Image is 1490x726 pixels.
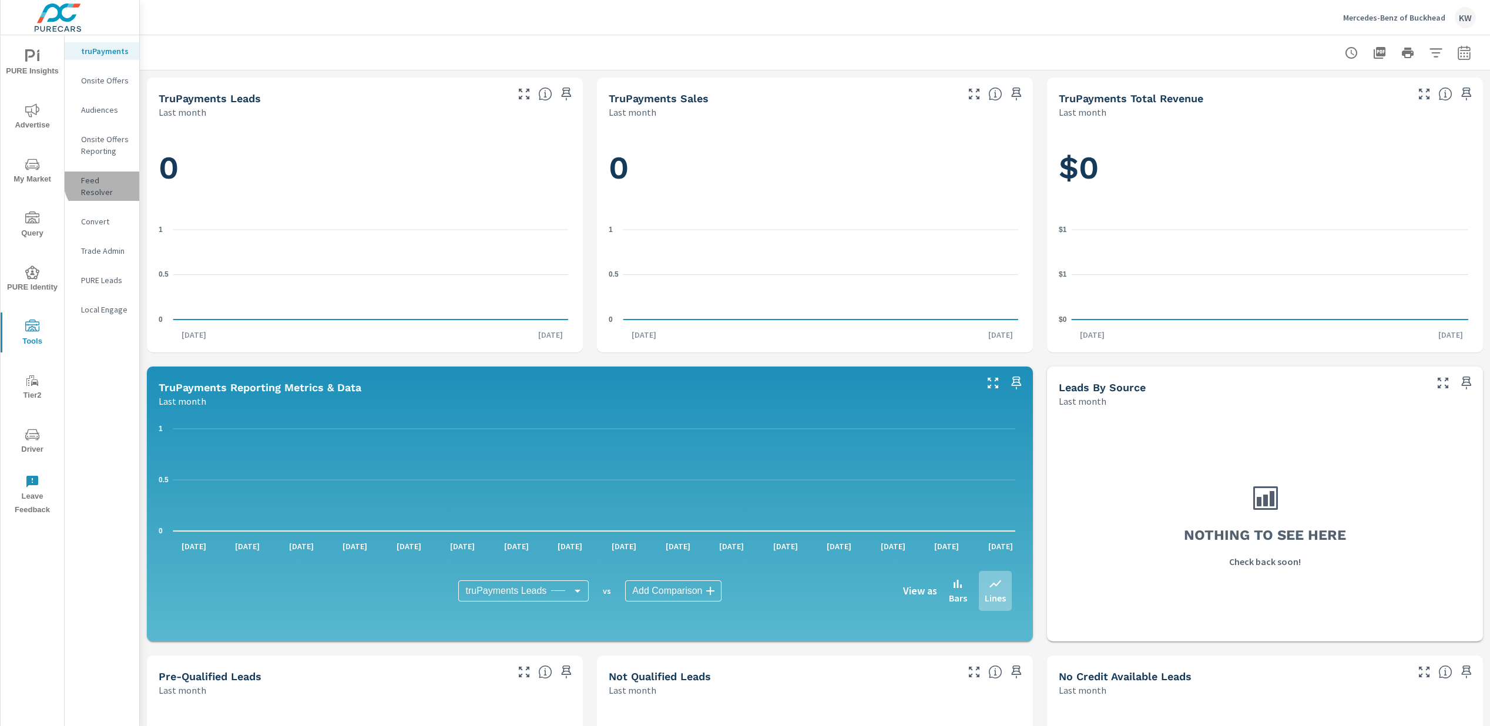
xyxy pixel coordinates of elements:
[1059,315,1067,324] text: $0
[872,540,914,552] p: [DATE]
[496,540,537,552] p: [DATE]
[1368,41,1391,65] button: "Export Report to PDF"
[1438,87,1452,101] span: Total revenue from sales matched to a truPayments lead. [Source: This data is sourced from the de...
[1059,683,1106,697] p: Last month
[1007,85,1026,103] span: Save this to your personalized report
[589,586,625,596] p: vs
[159,226,163,234] text: 1
[65,42,139,60] div: truPayments
[632,585,702,597] span: Add Comparison
[625,580,721,601] div: Add Comparison
[515,85,533,103] button: Make Fullscreen
[965,85,984,103] button: Make Fullscreen
[159,315,163,324] text: 0
[4,49,61,78] span: PURE Insights
[1229,554,1301,569] p: Check back soon!
[159,527,163,535] text: 0
[81,274,130,286] p: PURE Leads
[1059,226,1067,234] text: $1
[65,130,139,160] div: Onsite Offers Reporting
[980,540,1021,552] p: [DATE]
[1184,525,1346,545] h3: Nothing to see here
[609,148,1021,188] h1: 0
[711,540,752,552] p: [DATE]
[515,663,533,681] button: Make Fullscreen
[988,87,1002,101] span: Number of sales matched to a truPayments lead. [Source: This data is sourced from the dealer's DM...
[903,585,937,597] h6: View as
[557,663,576,681] span: Save this to your personalized report
[65,242,139,260] div: Trade Admin
[159,425,163,433] text: 1
[1455,7,1476,28] div: KW
[458,580,589,601] div: truPayments Leads
[1415,663,1434,681] button: Make Fullscreen
[159,148,571,188] h1: 0
[159,670,261,683] h5: Pre-Qualified Leads
[538,87,552,101] span: The number of truPayments leads.
[1059,381,1146,394] h5: Leads By Source
[65,72,139,89] div: Onsite Offers
[334,540,375,552] p: [DATE]
[4,428,61,456] span: Driver
[985,591,1006,605] p: Lines
[442,540,483,552] p: [DATE]
[965,663,984,681] button: Make Fullscreen
[988,665,1002,679] span: A basic review has been done and has not approved the credit worthiness of the lead by the config...
[465,585,546,597] span: truPayments Leads
[1396,41,1419,65] button: Print Report
[65,172,139,201] div: Feed Resolver
[1457,663,1476,681] span: Save this to your personalized report
[603,540,645,552] p: [DATE]
[1424,41,1448,65] button: Apply Filters
[1059,394,1106,408] p: Last month
[949,591,967,605] p: Bars
[4,103,61,132] span: Advertise
[1438,665,1452,679] span: A lead that has been submitted but has not gone through the credit application process.
[1059,105,1106,119] p: Last month
[1059,92,1203,105] h5: truPayments Total Revenue
[65,101,139,119] div: Audiences
[1059,148,1471,188] h1: $0
[1457,374,1476,392] span: Save this to your personalized report
[4,475,61,517] span: Leave Feedback
[4,374,61,402] span: Tier2
[623,329,665,341] p: [DATE]
[1059,270,1067,278] text: $1
[388,540,429,552] p: [DATE]
[81,304,130,315] p: Local Engage
[980,329,1021,341] p: [DATE]
[530,329,571,341] p: [DATE]
[1415,85,1434,103] button: Make Fullscreen
[227,540,268,552] p: [DATE]
[1452,41,1476,65] button: Select Date Range
[926,540,967,552] p: [DATE]
[765,540,806,552] p: [DATE]
[281,540,322,552] p: [DATE]
[1007,374,1026,392] span: Save this to your personalized report
[173,329,214,341] p: [DATE]
[557,85,576,103] span: Save this to your personalized report
[159,381,361,394] h5: truPayments Reporting Metrics & Data
[159,92,261,105] h5: truPayments Leads
[609,270,619,278] text: 0.5
[1434,374,1452,392] button: Make Fullscreen
[818,540,860,552] p: [DATE]
[159,105,206,119] p: Last month
[65,213,139,230] div: Convert
[159,683,206,697] p: Last month
[159,476,169,484] text: 0.5
[81,216,130,227] p: Convert
[4,211,61,240] span: Query
[609,670,711,683] h5: Not Qualified Leads
[657,540,699,552] p: [DATE]
[4,157,61,186] span: My Market
[1343,12,1445,23] p: Mercedes-Benz of Buckhead
[81,174,130,198] p: Feed Resolver
[1430,329,1471,341] p: [DATE]
[65,301,139,318] div: Local Engage
[4,320,61,348] span: Tools
[609,92,709,105] h5: truPayments Sales
[1007,663,1026,681] span: Save this to your personalized report
[609,315,613,324] text: 0
[1,35,64,522] div: nav menu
